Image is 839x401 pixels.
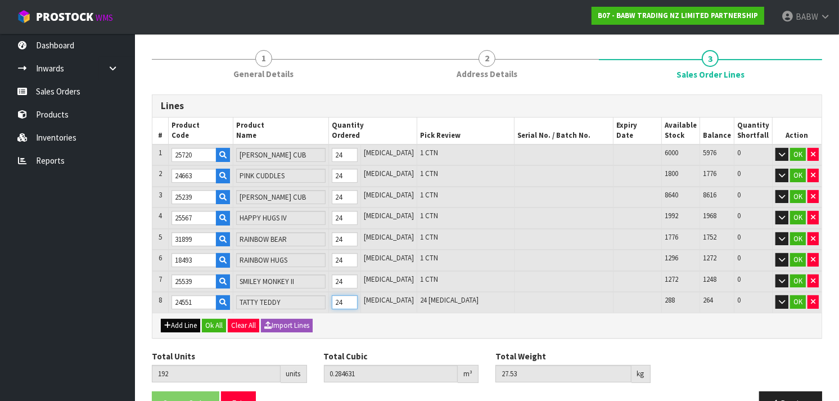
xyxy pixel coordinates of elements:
[700,118,734,145] th: Balance
[734,118,772,145] th: Quantity Shortfall
[236,148,326,162] input: Name
[159,232,162,242] span: 5
[324,350,368,362] label: Total Cubic
[159,274,162,284] span: 7
[96,12,113,23] small: WMS
[324,365,458,382] input: Total Cubic
[159,169,162,178] span: 2
[703,148,716,157] span: 5976
[332,190,358,204] input: Qty Ordered
[228,319,259,332] button: Clear All
[665,190,678,200] span: 8640
[332,274,358,289] input: Qty Ordered
[598,11,758,20] strong: B07 - BABW TRADING NZ LIMITED PARTNERSHIP
[236,190,326,204] input: Name
[420,274,438,284] span: 1 CTN
[236,169,326,183] input: Name
[172,232,216,246] input: Code
[364,295,414,305] span: [MEDICAL_DATA]
[152,350,195,362] label: Total Units
[417,118,515,145] th: Pick Review
[458,365,479,383] div: m³
[665,169,678,178] span: 1800
[172,253,216,267] input: Code
[159,253,162,263] span: 6
[172,295,216,309] input: Code
[790,253,806,267] button: OK
[665,148,678,157] span: 6000
[737,274,741,284] span: 0
[17,10,31,24] img: cube-alt.png
[703,190,716,200] span: 8616
[202,319,226,332] button: Ok All
[172,274,216,289] input: Code
[332,211,358,225] input: Qty Ordered
[665,211,678,220] span: 1992
[261,319,313,332] button: Import Lines
[236,232,326,246] input: Name
[152,365,281,382] input: Total Units
[495,365,631,382] input: Total Weight
[737,295,741,305] span: 0
[790,211,806,224] button: OK
[255,50,272,67] span: 1
[737,253,741,263] span: 0
[332,148,358,162] input: Qty Ordered
[772,118,822,145] th: Action
[665,295,675,305] span: 288
[790,190,806,204] button: OK
[172,211,216,225] input: Code
[665,253,678,263] span: 1296
[737,232,741,242] span: 0
[332,253,358,267] input: Qty Ordered
[332,232,358,246] input: Qty Ordered
[281,365,307,383] div: units
[737,211,741,220] span: 0
[703,274,716,284] span: 1248
[790,274,806,288] button: OK
[457,68,517,80] span: Address Details
[236,253,326,267] input: Name
[420,169,438,178] span: 1 CTN
[703,295,713,305] span: 264
[172,169,216,183] input: Code
[332,169,358,183] input: Qty Ordered
[420,211,438,220] span: 1 CTN
[737,190,741,200] span: 0
[236,274,326,289] input: Name
[364,148,414,157] span: [MEDICAL_DATA]
[172,148,216,162] input: Code
[703,169,716,178] span: 1776
[236,295,326,309] input: Name
[665,274,678,284] span: 1272
[479,50,495,67] span: 2
[737,169,741,178] span: 0
[152,118,169,145] th: #
[703,232,716,242] span: 1752
[790,295,806,309] button: OK
[161,101,813,111] h3: Lines
[420,190,438,200] span: 1 CTN
[514,118,613,145] th: Serial No. / Batch No.
[172,190,216,204] input: Code
[790,148,806,161] button: OK
[233,118,329,145] th: Product Name
[36,10,93,24] span: ProStock
[702,50,719,67] span: 3
[420,232,438,242] span: 1 CTN
[737,148,741,157] span: 0
[159,295,162,305] span: 8
[364,211,414,220] span: [MEDICAL_DATA]
[329,118,417,145] th: Quantity Ordered
[159,211,162,220] span: 4
[665,232,678,242] span: 1776
[790,169,806,182] button: OK
[233,68,294,80] span: General Details
[420,148,438,157] span: 1 CTN
[661,118,700,145] th: Available Stock
[159,190,162,200] span: 3
[703,211,716,220] span: 1968
[236,211,326,225] input: Name
[364,253,414,263] span: [MEDICAL_DATA]
[420,253,438,263] span: 1 CTN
